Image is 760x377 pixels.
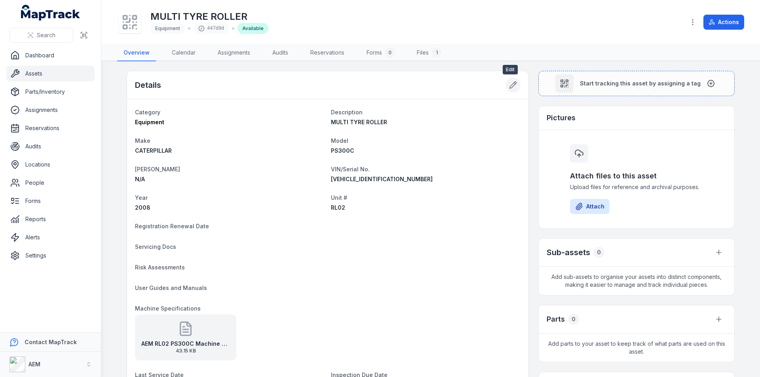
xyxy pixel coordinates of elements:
span: Machine Specifications [135,305,201,312]
button: Start tracking this asset by assigning a tag [538,71,735,96]
span: Model [331,137,348,144]
div: 1 [432,48,441,57]
h2: Details [135,80,161,91]
span: CATERPILLAR [135,147,172,154]
a: Alerts [6,229,95,245]
strong: AEM [28,361,40,368]
a: Files1 [410,45,448,61]
span: PS300C [331,147,354,154]
span: Edit [503,65,518,74]
span: Add parts to your asset to keep track of what parts are used on this asset. [539,333,734,362]
button: Actions [703,15,744,30]
div: 0 [593,247,604,258]
a: Audits [266,45,294,61]
span: [PERSON_NAME] [135,166,180,172]
span: Description [331,109,363,116]
span: Upload files for reference and archival purposes. [570,183,703,191]
span: Search [37,31,55,39]
button: Attach [570,199,610,214]
div: 447d9d [194,23,229,34]
h2: Sub-assets [547,247,590,258]
span: Risk Assessments [135,264,185,271]
span: Equipment [135,119,164,125]
h3: Attach files to this asset [570,171,703,182]
button: Search [9,28,73,43]
h3: Parts [547,314,565,325]
span: Make [135,137,150,144]
a: Settings [6,248,95,263]
span: Unit # [331,194,347,201]
strong: Contact MapTrack [25,339,77,345]
span: Add sub-assets to organise your assets into distinct components, making it easier to manage and t... [539,267,734,295]
h1: MULTI TYRE ROLLER [150,10,268,23]
span: Equipment [155,25,180,31]
a: MapTrack [21,5,80,21]
span: Year [135,194,148,201]
span: User Guides and Manuals [135,284,207,291]
span: Start tracking this asset by assigning a tag [580,80,701,87]
span: VIN/Serial No. [331,166,370,172]
a: People [6,175,95,191]
div: 0 [385,48,395,57]
a: Reservations [304,45,351,61]
span: Servicing Docs [135,243,176,250]
a: Overview [117,45,156,61]
span: Registration Renewal Date [135,223,209,229]
div: Available [237,23,268,34]
a: Locations [6,157,95,172]
a: Parts/Inventory [6,84,95,100]
span: 43.15 KB [141,348,230,354]
span: [VEHICLE_IDENTIFICATION_NUMBER] [331,176,433,182]
a: Reservations [6,120,95,136]
div: 0 [568,314,579,325]
a: Reports [6,211,95,227]
a: Assignments [211,45,256,61]
a: Forms [6,193,95,209]
span: Category [135,109,160,116]
a: Assets [6,66,95,81]
span: MULTI TYRE ROLLER [331,119,387,125]
a: Assignments [6,102,95,118]
span: N/A [135,176,145,182]
strong: AEM RL02 PS300C Machine Specifications [141,340,230,348]
a: Dashboard [6,47,95,63]
span: RL02 [331,204,345,211]
h3: Pictures [547,112,576,123]
span: 2008 [135,204,150,211]
a: Calendar [165,45,202,61]
a: Forms0 [360,45,401,61]
a: Audits [6,138,95,154]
